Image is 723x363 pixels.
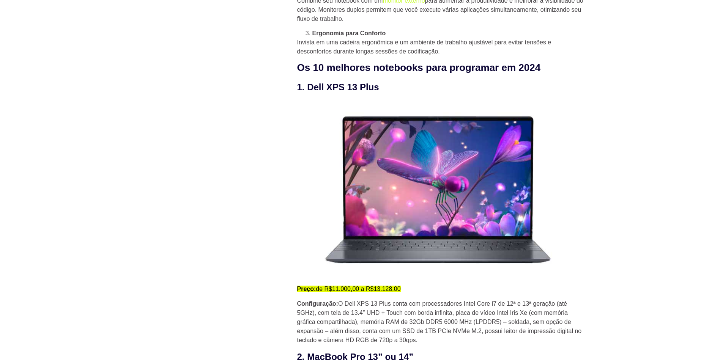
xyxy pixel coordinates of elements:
[297,300,338,307] strong: Configuração:
[297,38,586,56] p: Invista em uma cadeira ergonômica e um ambiente de trabalho ajustável para evitar tensões e desco...
[685,327,723,363] iframe: Chat Widget
[297,286,401,292] mark: de R$11.000,00 a R$13.128,00
[297,80,586,94] h3: 1. Dell XPS 13 Plus
[297,299,586,345] p: O Dell XPS 13 Plus conta com processadores Intel Core i7 de 12ª e 13ª geração (até 5GHz), com tel...
[297,286,316,292] strong: Preço:
[297,61,586,74] h2: Os 10 melhores notebooks para programar em 2024
[312,30,386,36] strong: Ergonomia para Conforto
